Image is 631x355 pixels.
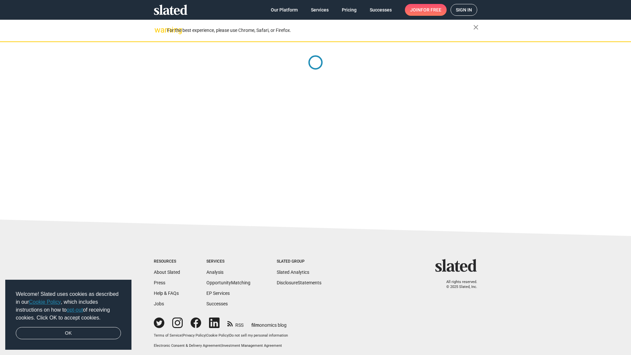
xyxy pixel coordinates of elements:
[154,343,221,348] a: Electronic Consent & Delivery Agreement
[306,4,334,16] a: Services
[229,333,288,338] button: Do not sell my personal information
[277,270,309,275] a: Slated Analytics
[227,318,244,328] a: RSS
[370,4,392,16] span: Successes
[451,4,477,16] a: Sign in
[16,327,121,340] a: dismiss cookie message
[222,343,282,348] a: Investment Management Agreement
[206,291,230,296] a: EP Services
[183,333,205,338] a: Privacy Policy
[364,4,397,16] a: Successes
[277,259,321,264] div: Slated Group
[206,301,228,306] a: Successes
[405,4,447,16] a: Joinfor free
[456,4,472,15] span: Sign in
[221,343,222,348] span: |
[251,317,287,328] a: filmonomics blog
[228,333,229,338] span: |
[154,270,180,275] a: About Slated
[206,259,250,264] div: Services
[277,280,321,285] a: DisclosureStatements
[154,301,164,306] a: Jobs
[16,290,121,322] span: Welcome! Slated uses cookies as described in our , which includes instructions on how to of recei...
[342,4,357,16] span: Pricing
[206,280,250,285] a: OpportunityMatching
[205,333,206,338] span: |
[337,4,362,16] a: Pricing
[167,26,473,35] div: For the best experience, please use Chrome, Safari, or Firefox.
[421,4,441,16] span: for free
[266,4,303,16] a: Our Platform
[251,322,259,328] span: film
[271,4,298,16] span: Our Platform
[182,333,183,338] span: |
[206,270,223,275] a: Analysis
[154,26,162,34] mat-icon: warning
[154,333,182,338] a: Terms of Service
[154,259,180,264] div: Resources
[29,299,61,305] a: Cookie Policy
[206,333,228,338] a: Cookie Policy
[154,291,179,296] a: Help & FAQs
[67,307,83,313] a: opt-out
[5,280,131,350] div: cookieconsent
[439,280,477,289] p: All rights reserved. © 2025 Slated, Inc.
[311,4,329,16] span: Services
[410,4,441,16] span: Join
[154,280,165,285] a: Press
[472,23,480,31] mat-icon: close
